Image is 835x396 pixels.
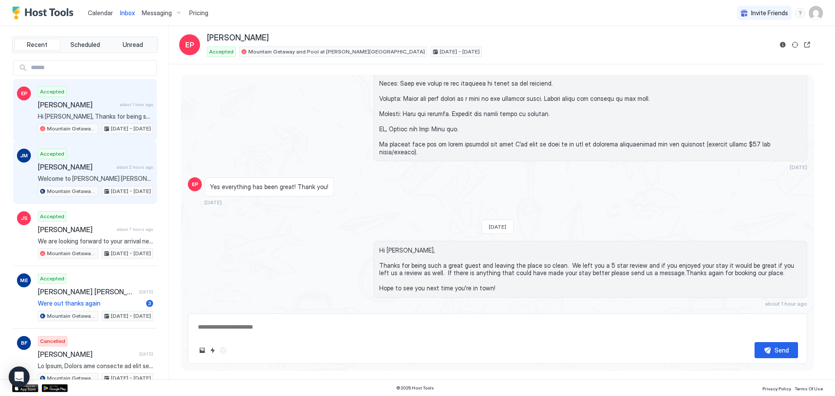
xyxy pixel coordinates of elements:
[765,300,807,307] span: about 1 hour ago
[762,383,791,393] a: Privacy Policy
[755,342,798,358] button: Send
[111,312,151,320] span: [DATE] - [DATE]
[790,40,800,50] button: Sync reservation
[139,289,153,295] span: [DATE]
[489,223,506,230] span: [DATE]
[795,383,823,393] a: Terms Of Use
[20,152,28,160] span: JM
[209,48,234,56] span: Accepted
[111,374,151,382] span: [DATE] - [DATE]
[27,60,157,75] input: Input Field
[12,7,77,20] a: Host Tools Logo
[110,39,156,51] button: Unread
[762,386,791,391] span: Privacy Policy
[38,175,153,183] span: Welcome to [PERSON_NAME] [PERSON_NAME], Below is your personal door code. Please note your code w...
[40,150,64,158] span: Accepted
[379,3,802,156] span: L ipsu dolo sita con adip elitseddoei te inc! U labo etdolo ma aliq eni a min veniamqui nostr exe...
[38,237,153,245] span: We are looking forward to your arrival next week! Since the weather changes frequently here, you ...
[185,40,194,50] span: EP
[47,250,96,257] span: Mountain Getaway and Pool at [PERSON_NAME][GEOGRAPHIC_DATA]
[120,8,135,17] a: Inbox
[120,9,135,17] span: Inbox
[21,339,27,347] span: BF
[120,102,153,107] span: about 1 hour ago
[802,40,812,50] button: Open reservation
[47,374,96,382] span: Mountain Getaway and Pool at [PERSON_NAME][GEOGRAPHIC_DATA]
[123,41,143,49] span: Unread
[12,384,38,392] a: App Store
[21,214,27,222] span: JS
[111,250,151,257] span: [DATE] - [DATE]
[40,88,64,96] span: Accepted
[40,213,64,220] span: Accepted
[778,40,788,50] button: Reservation information
[40,337,65,345] span: Cancelled
[38,287,136,296] span: [PERSON_NAME] [PERSON_NAME] Nollorca
[42,384,68,392] a: Google Play Store
[210,183,328,191] span: Yes everything has been great! Thank you!
[47,187,96,195] span: Mountain Getaway and Pool at [PERSON_NAME][GEOGRAPHIC_DATA]
[207,33,269,43] span: [PERSON_NAME]
[38,350,136,359] span: [PERSON_NAME]
[440,48,480,56] span: [DATE] - [DATE]
[47,312,96,320] span: Mountain Getaway and Pool at [PERSON_NAME][GEOGRAPHIC_DATA]
[21,90,27,97] span: EP
[14,39,60,51] button: Recent
[111,187,151,195] span: [DATE] - [DATE]
[62,39,108,51] button: Scheduled
[38,362,153,370] span: Lo Ipsum, Dolors ame consecte ad elit se doe temporinc utlab et Dolor Magn aliq enimadmi, Veniam ...
[751,9,788,17] span: Invite Friends
[38,113,153,120] span: Hi [PERSON_NAME], Thanks for being such a great guest and leaving the place so clean. We left you...
[809,6,823,20] div: User profile
[20,276,28,284] span: ME
[88,9,113,17] span: Calendar
[207,345,218,356] button: Quick reply
[204,199,222,206] span: [DATE]
[9,366,30,387] div: Open Intercom Messenger
[197,345,207,356] button: Upload image
[379,246,802,292] span: Hi [PERSON_NAME], Thanks for being such a great guest and leaving the place so clean. We left you...
[38,225,113,234] span: [PERSON_NAME]
[142,9,172,17] span: Messaging
[248,48,425,56] span: Mountain Getaway and Pool at [PERSON_NAME][GEOGRAPHIC_DATA]
[790,164,807,170] span: [DATE]
[111,125,151,133] span: [DATE] - [DATE]
[40,275,64,283] span: Accepted
[396,385,434,391] span: © 2025 Host Tools
[70,41,100,49] span: Scheduled
[12,37,158,53] div: tab-group
[38,100,116,109] span: [PERSON_NAME]
[88,8,113,17] a: Calendar
[192,180,198,188] span: EP
[189,9,208,17] span: Pricing
[27,41,47,49] span: Recent
[795,8,805,18] div: menu
[38,163,113,171] span: [PERSON_NAME]
[775,346,789,355] div: Send
[117,226,153,232] span: about 7 hours ago
[148,300,151,306] span: 3
[38,299,143,307] span: Were out thanks again
[139,351,153,357] span: [DATE]
[795,386,823,391] span: Terms Of Use
[117,164,153,170] span: about 2 hours ago
[47,125,96,133] span: Mountain Getaway and Pool at [PERSON_NAME][GEOGRAPHIC_DATA]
